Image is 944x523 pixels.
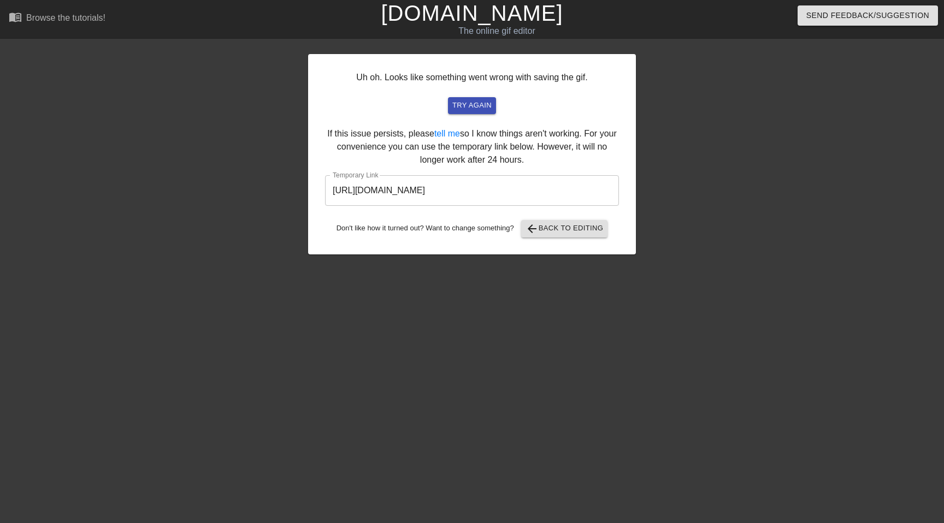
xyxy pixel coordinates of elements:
[9,10,105,27] a: Browse the tutorials!
[26,13,105,22] div: Browse the tutorials!
[434,129,460,138] a: tell me
[448,97,496,114] button: try again
[325,220,619,237] div: Don't like how it turned out? Want to change something?
[320,25,674,38] div: The online gif editor
[526,222,539,235] span: arrow_back
[452,99,492,112] span: try again
[526,222,604,235] span: Back to Editing
[806,9,929,22] span: Send Feedback/Suggestion
[521,220,608,237] button: Back to Editing
[798,5,938,26] button: Send Feedback/Suggestion
[308,54,636,254] div: Uh oh. Looks like something went wrong with saving the gif. If this issue persists, please so I k...
[381,1,563,25] a: [DOMAIN_NAME]
[325,175,619,206] input: bare
[9,10,22,23] span: menu_book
